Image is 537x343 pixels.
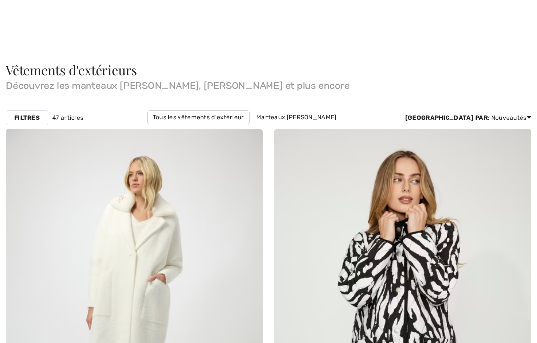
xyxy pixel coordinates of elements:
a: Manteaux [PERSON_NAME] [251,111,342,124]
a: Tous les vêtements d'extérieur [147,110,250,124]
a: Manteaux bleu marine [312,124,387,137]
span: 47 articles [52,113,83,122]
span: Vêtements d'extérieurs [6,61,137,79]
a: Manteaux crème [250,124,310,137]
span: Découvrez les manteaux [PERSON_NAME], [PERSON_NAME] et plus encore [6,77,531,90]
a: Manteaux noirs [193,124,249,137]
strong: [GEOGRAPHIC_DATA] par [405,114,488,121]
a: Manteaux [PERSON_NAME] [101,124,192,137]
div: : Nouveautés [405,113,531,122]
strong: Filtres [14,113,40,122]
